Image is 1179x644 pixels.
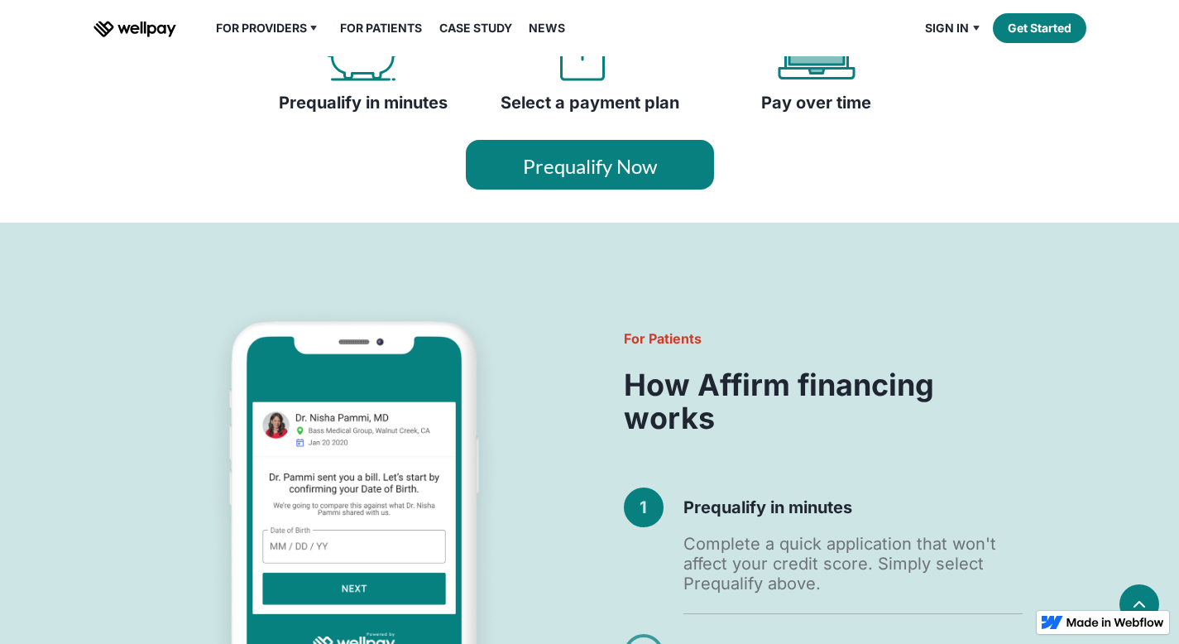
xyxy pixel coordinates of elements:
[216,18,307,38] div: For Providers
[627,491,660,524] div: 1
[683,534,1023,594] div: Complete a quick application that won't affect your credit score. Simply select Prequalify above.
[466,140,714,190] a: Prequalify Now - Affirm Financing (opens in modal)
[925,18,969,38] div: Sign in
[683,488,1023,527] h4: Prequalify in minutes
[93,18,176,38] a: home
[993,13,1086,43] a: Get Started
[915,18,993,38] div: Sign in
[429,18,522,38] a: Case Study
[761,92,871,113] h4: Pay over time
[279,92,448,113] h4: Prequalify in minutes
[624,329,1023,348] h6: For Patients
[519,18,575,38] a: News
[501,92,679,113] h4: Select a payment plan
[624,368,1023,435] h3: How Affirm financing works
[330,18,432,38] a: For Patients
[206,18,331,38] div: For Providers
[1066,618,1164,627] img: Made in Webflow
